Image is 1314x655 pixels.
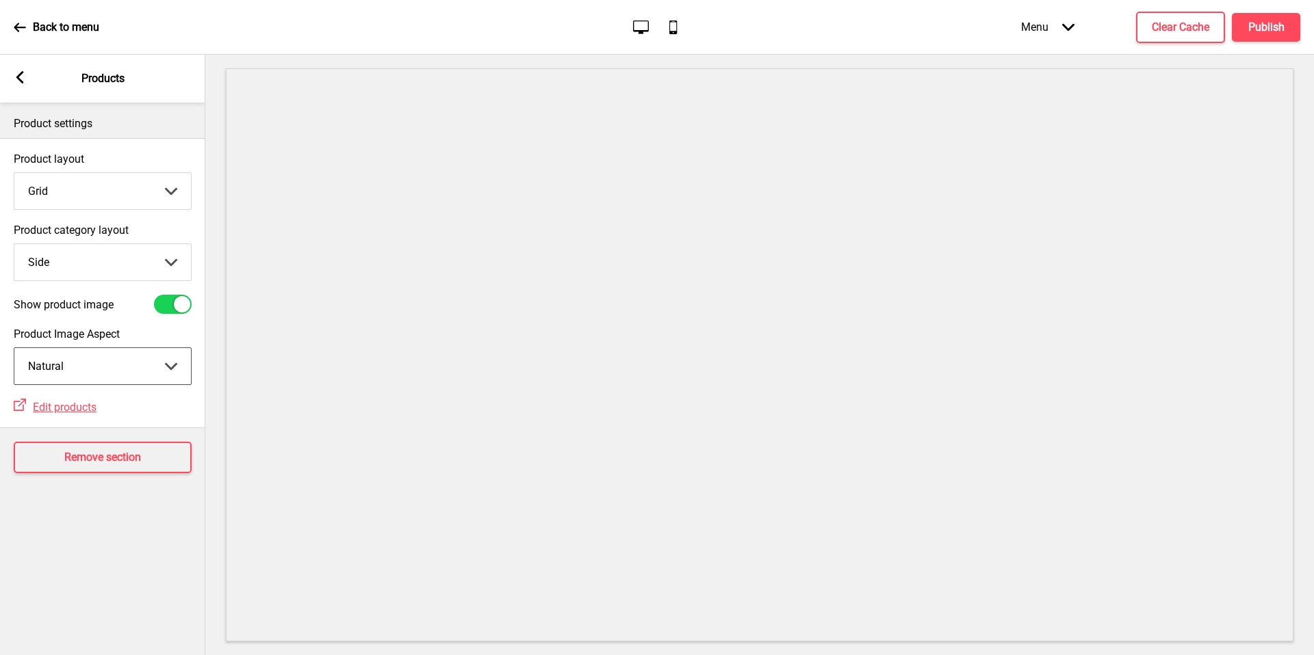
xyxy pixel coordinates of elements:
label: Product layout [14,152,192,165]
label: Product Image Aspect [14,327,192,340]
p: Product settings [14,116,192,131]
label: Product category layout [14,224,192,237]
label: Show product image [14,298,114,311]
button: Remove section [14,442,192,473]
h4: Remove section [64,450,141,465]
a: Back to menu [14,9,99,46]
button: Publish [1232,13,1300,42]
p: Back to menu [33,20,99,35]
span: Edit products [33,401,96,414]
a: Edit products [26,401,96,414]
h4: Clear Cache [1152,20,1209,35]
button: Clear Cache [1136,12,1225,43]
h4: Publish [1248,20,1285,35]
p: Products [81,71,125,86]
div: Menu [1007,7,1088,47]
